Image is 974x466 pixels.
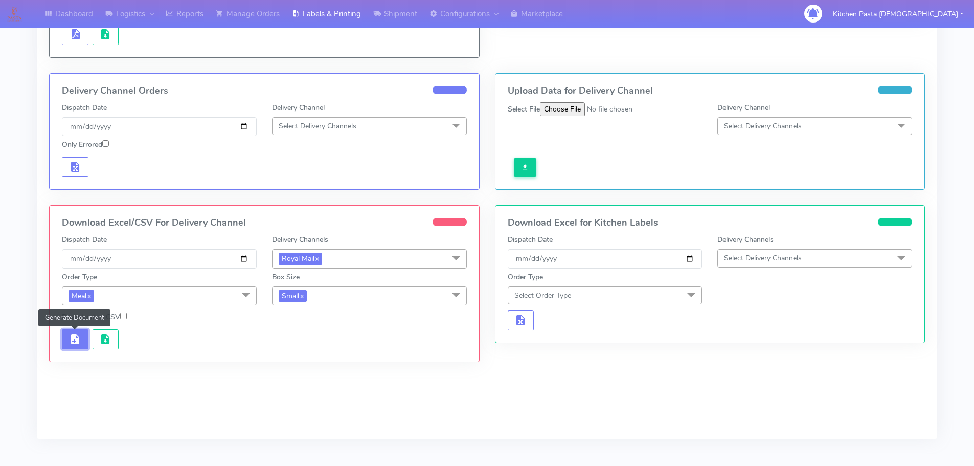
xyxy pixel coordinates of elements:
[62,272,97,282] label: Order Type
[717,102,770,113] label: Delivery Channel
[102,140,109,147] input: Only Errored
[272,272,300,282] label: Box Size
[717,234,774,245] label: Delivery Channels
[272,234,328,245] label: Delivery Channels
[69,290,94,302] span: Meal
[508,218,913,228] h4: Download Excel for Kitchen Labels
[62,234,107,245] label: Dispatch Date
[62,102,107,113] label: Dispatch Date
[508,272,543,282] label: Order Type
[62,139,109,150] label: Only Errored
[62,218,467,228] h4: Download Excel/CSV For Delivery Channel
[724,121,802,131] span: Select Delivery Channels
[508,104,540,115] label: Select File
[508,86,913,96] h4: Upload Data for Delivery Channel
[279,121,356,131] span: Select Delivery Channels
[299,290,304,301] a: x
[314,253,319,263] a: x
[514,291,571,300] span: Select Order Type
[272,102,325,113] label: Delivery Channel
[62,312,127,322] label: Download as CSV
[62,86,467,96] h4: Delivery Channel Orders
[120,313,127,319] input: Download as CSV
[279,290,307,302] span: Small
[86,290,91,301] a: x
[724,253,802,263] span: Select Delivery Channels
[508,234,553,245] label: Dispatch Date
[279,253,322,264] span: Royal Mail
[825,4,971,25] button: Kitchen Pasta [DEMOGRAPHIC_DATA]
